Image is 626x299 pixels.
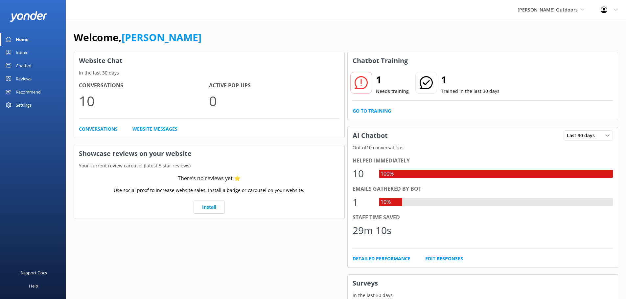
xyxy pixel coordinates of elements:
[16,33,29,46] div: Home
[16,85,41,98] div: Recommend
[441,72,499,88] h2: 1
[74,69,344,76] p: In the last 30 days
[16,46,27,59] div: Inbox
[74,145,344,162] h3: Showcase reviews on your website
[74,30,201,45] h1: Welcome,
[567,132,599,139] span: Last 30 days
[379,198,392,206] div: 10%
[353,194,372,210] div: 1
[16,72,32,85] div: Reviews
[29,279,38,292] div: Help
[114,187,304,194] p: Use social proof to increase website sales. Install a badge or carousel on your website.
[178,174,241,183] div: There’s no reviews yet ⭐
[10,11,48,22] img: yonder-white-logo.png
[353,157,613,165] div: Helped immediately
[74,162,344,169] p: Your current review carousel (latest 5 star reviews)
[79,81,209,90] h4: Conversations
[209,81,339,90] h4: Active Pop-ups
[348,144,618,151] p: Out of 10 conversations
[353,223,391,238] div: 29m 10s
[353,213,613,222] div: Staff time saved
[194,201,225,214] a: Install
[20,266,47,279] div: Support Docs
[348,275,618,292] h3: Surveys
[74,52,344,69] h3: Website Chat
[132,125,177,133] a: Website Messages
[79,90,209,112] p: 10
[348,127,393,144] h3: AI Chatbot
[122,31,201,44] a: [PERSON_NAME]
[376,88,409,95] p: Needs training
[353,107,391,115] a: Go to Training
[425,255,463,262] a: Edit Responses
[16,98,32,112] div: Settings
[348,52,413,69] h3: Chatbot Training
[379,170,395,178] div: 100%
[16,59,32,72] div: Chatbot
[518,7,578,13] span: [PERSON_NAME] Outdoors
[353,166,372,182] div: 10
[79,125,118,133] a: Conversations
[353,185,613,193] div: Emails gathered by bot
[441,88,499,95] p: Trained in the last 30 days
[376,72,409,88] h2: 1
[348,292,618,299] p: In the last 30 days
[209,90,339,112] p: 0
[353,255,410,262] a: Detailed Performance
